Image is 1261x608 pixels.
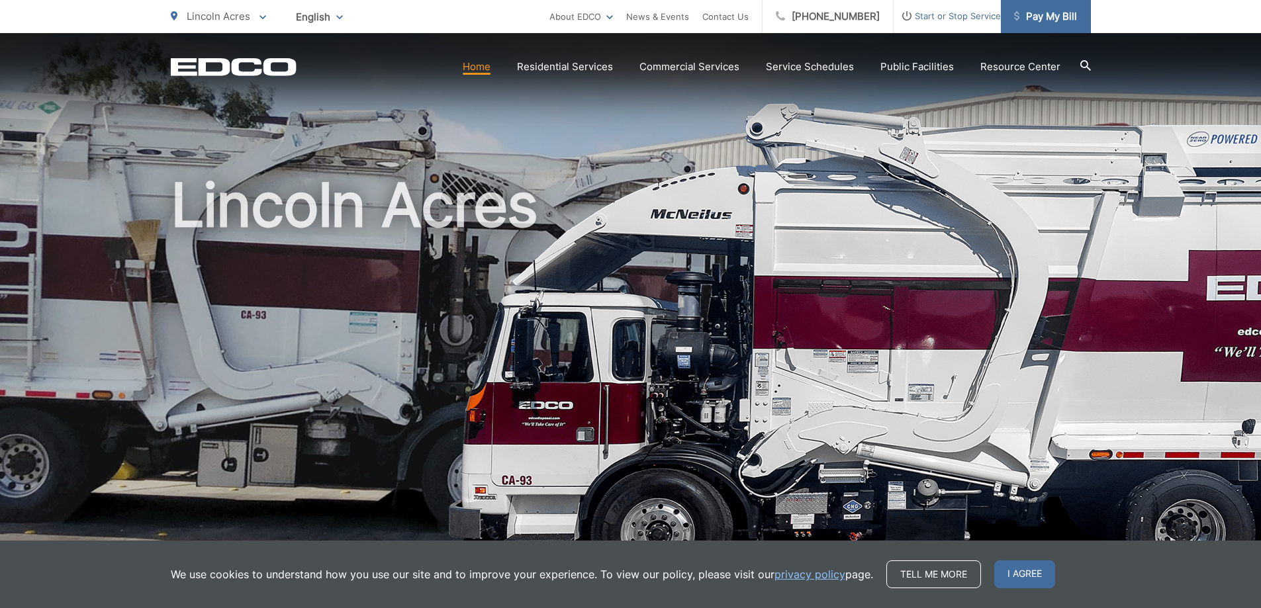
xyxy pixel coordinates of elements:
[702,9,749,24] a: Contact Us
[286,5,353,28] span: English
[980,59,1060,75] a: Resource Center
[171,58,297,76] a: EDCD logo. Return to the homepage.
[517,59,613,75] a: Residential Services
[886,560,981,588] a: Tell me more
[766,59,854,75] a: Service Schedules
[1014,9,1077,24] span: Pay My Bill
[994,560,1055,588] span: I agree
[463,59,490,75] a: Home
[639,59,739,75] a: Commercial Services
[774,566,845,582] a: privacy policy
[626,9,689,24] a: News & Events
[549,9,613,24] a: About EDCO
[187,10,250,22] span: Lincoln Acres
[171,566,873,582] p: We use cookies to understand how you use our site and to improve your experience. To view our pol...
[880,59,954,75] a: Public Facilities
[171,172,1091,591] h1: Lincoln Acres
